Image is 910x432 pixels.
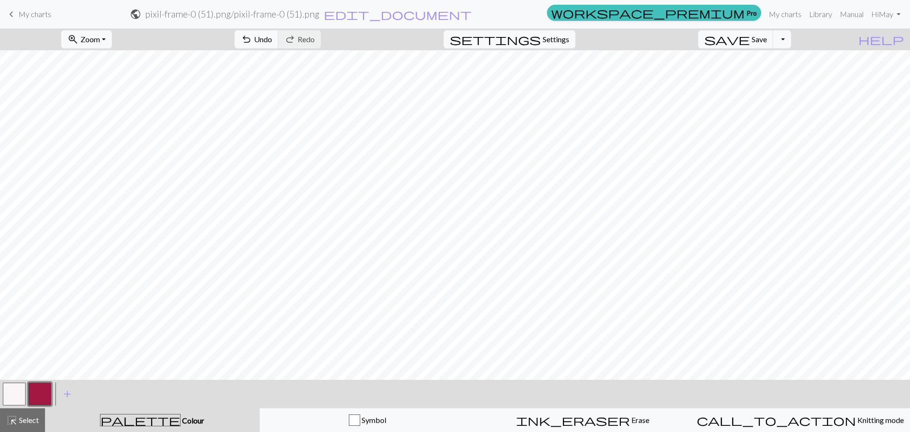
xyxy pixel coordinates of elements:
span: keyboard_arrow_left [6,8,17,21]
span: call_to_action [697,414,856,427]
button: Knitting mode [691,408,910,432]
a: My charts [765,5,805,24]
span: workspace_premium [551,6,745,19]
button: Symbol [260,408,475,432]
span: Knitting mode [856,415,904,424]
span: highlight_alt [6,414,18,427]
a: Manual [836,5,867,24]
span: Erase [630,415,649,424]
h2: pixil-frame-0 (51).png / pixil-frame-0 (51).png [145,9,319,19]
span: undo [241,33,252,46]
button: Zoom [61,30,112,48]
span: save [704,33,750,46]
span: Symbol [360,415,386,424]
span: Save [752,35,767,44]
button: Colour [45,408,260,432]
a: Pro [547,5,761,21]
a: My charts [6,6,51,22]
a: Library [805,5,836,24]
span: settings [450,33,541,46]
span: Select [18,415,39,424]
span: Undo [254,35,272,44]
span: ink_eraser [516,414,630,427]
span: Zoom [81,35,100,44]
span: palette [100,414,180,427]
span: My charts [18,9,51,18]
span: Colour [181,416,204,425]
button: SettingsSettings [444,30,575,48]
span: Settings [543,34,569,45]
button: Erase [475,408,691,432]
i: Settings [450,34,541,45]
button: Undo [235,30,279,48]
button: Save [698,30,773,48]
a: HiMay [867,5,904,24]
span: public [130,8,141,21]
span: zoom_in [67,33,79,46]
span: help [858,33,904,46]
span: edit_document [324,8,472,21]
span: add [62,387,73,401]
